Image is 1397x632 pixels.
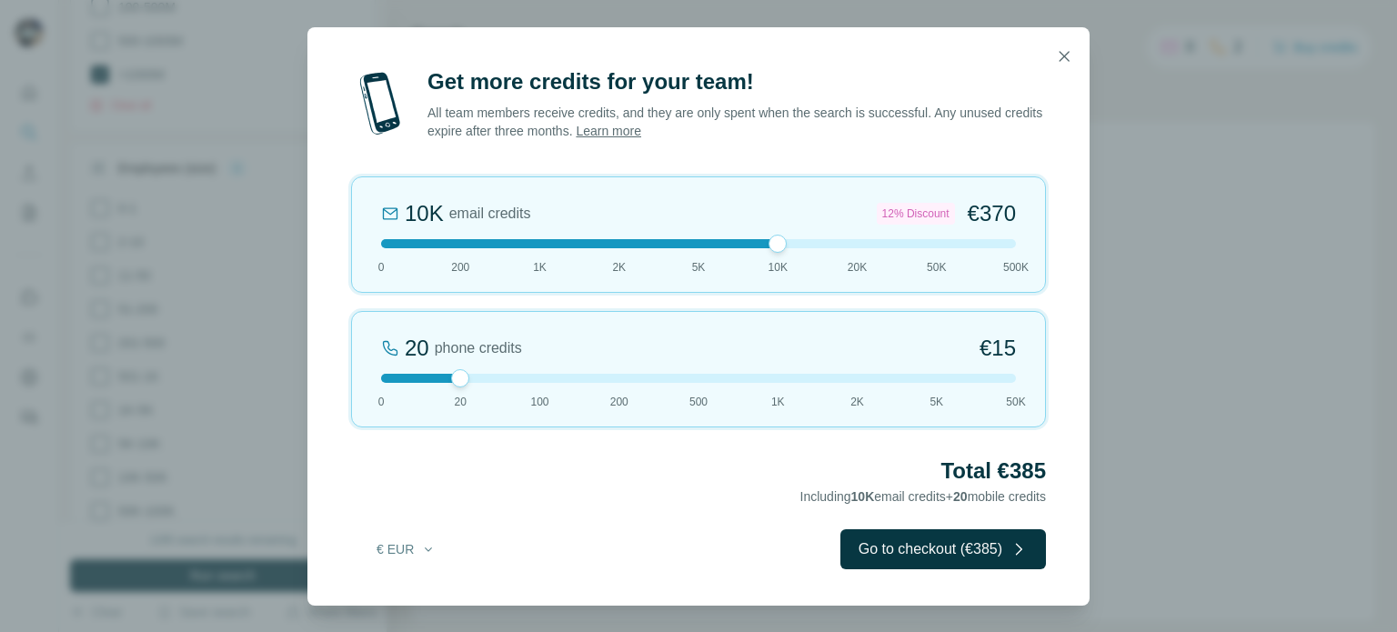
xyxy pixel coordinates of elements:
span: Including email credits + mobile credits [800,489,1046,504]
div: 20 [405,334,429,363]
span: €15 [980,334,1016,363]
p: All team members receive credits, and they are only spent when the search is successful. Any unus... [427,104,1046,140]
span: 50K [927,259,946,276]
h2: Total €385 [351,456,1046,486]
span: 20 [455,394,467,410]
img: mobile-phone [351,67,409,140]
div: 12% Discount [877,203,955,225]
span: 2K [850,394,864,410]
span: 500K [1003,259,1029,276]
span: 20 [953,489,968,504]
button: € EUR [364,533,448,566]
span: 200 [610,394,628,410]
span: 200 [451,259,469,276]
span: 1K [771,394,785,410]
span: 5K [692,259,706,276]
span: €370 [968,199,1016,228]
span: 0 [378,394,385,410]
span: 10K [851,489,875,504]
div: 10K [405,199,444,228]
span: email credits [449,203,531,225]
a: Learn more [576,124,641,138]
button: Go to checkout (€385) [840,529,1046,569]
span: 2K [612,259,626,276]
span: 100 [530,394,548,410]
span: 5K [930,394,943,410]
span: 0 [378,259,385,276]
span: phone credits [435,337,522,359]
span: 500 [689,394,708,410]
span: 10K [769,259,788,276]
span: 1K [533,259,547,276]
span: 20K [848,259,867,276]
span: 50K [1006,394,1025,410]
